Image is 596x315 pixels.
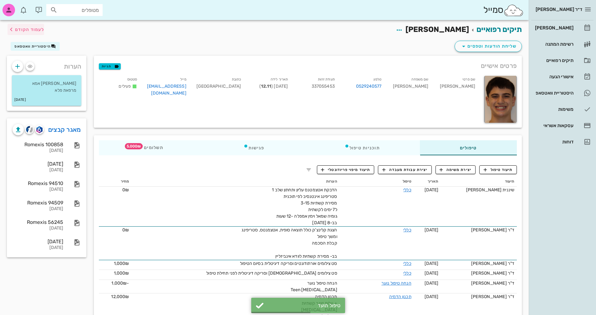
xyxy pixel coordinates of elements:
[443,227,514,233] div: ד"ר [PERSON_NAME]
[232,77,241,81] small: כתובת
[443,293,514,300] div: ד"ר [PERSON_NAME]
[531,118,593,133] a: עסקאות אשראי
[17,80,76,94] p: [PERSON_NAME] אמא מרפאת פלא
[403,187,411,193] a: כללי
[374,77,382,81] small: טלפון
[531,102,593,117] a: משימות
[425,261,439,266] span: [DATE]
[476,25,522,34] a: תיקים רפואיים
[479,165,517,174] button: תיעוד טיפול
[180,77,186,81] small: מייל
[127,77,137,81] small: סטטוס
[14,96,26,103] small: [DATE]
[317,165,374,174] button: תיעוד מיפוי פריודונטלי
[425,294,439,299] span: [DATE]
[14,44,51,49] span: היסטוריית וואטסאפ
[483,3,524,17] div: סמייל
[403,271,411,276] a: כללי
[13,148,63,153] div: [DATE]
[131,177,339,187] th: הערות
[414,177,441,187] th: תאריך
[436,165,476,174] button: יצירת משימה
[111,281,129,286] span: -1,000₪
[203,140,304,155] div: פגישות
[531,134,593,149] a: דוחות
[102,64,118,69] span: תגיות
[13,200,63,206] div: Romexis 94509
[411,77,428,81] small: שם משפחה
[240,261,337,266] span: סט צילומים אורתודונטים וסריקה דיגיטלית בסיום הטיפול
[99,177,131,187] th: מחיר
[387,75,434,101] div: [PERSON_NAME]
[534,58,573,63] div: תיקים רפואיים
[503,4,524,17] img: SmileCloud logo
[460,43,517,50] span: שליחת הודעות וטפסים
[35,125,44,134] button: romexis logo
[425,187,439,193] span: [DATE]
[340,177,414,187] th: טיפול
[403,261,411,266] a: כללי
[13,245,63,250] div: [DATE]
[15,27,44,32] span: לעמוד הקודם
[8,24,44,35] button: לעמוד הקודם
[242,227,337,259] span: הצגת קלינצ'ק כולל תוצאה סופית, אטצמנטס, סטריפינג ומשך טיפול קבלת הסכמה בב- מסירת קשתיות לוודא אינ...
[531,69,593,84] a: אישורי הגעה
[13,161,63,167] div: [DATE]
[18,5,22,9] span: תג
[271,77,288,81] small: תאריך לידה
[114,261,129,266] span: 1,000₪
[382,167,427,173] span: יצירת עבודת מעבדה
[13,226,63,231] div: [DATE]
[534,123,573,128] div: עסקאות אשראי
[531,85,593,101] a: היסטוריית וואטסאפ
[261,84,272,89] strong: 12.11
[534,74,573,79] div: אישורי הגעה
[139,146,163,150] span: תשלומים
[13,142,63,147] div: Romexis 100858
[425,227,439,233] span: [DATE]
[420,140,517,155] div: טיפולים
[119,84,131,89] span: פעילים
[304,140,420,155] div: תוכניות טיפול
[48,125,81,135] a: מאגר קבצים
[99,63,121,70] button: תגיות
[125,143,143,149] span: תג
[531,37,593,52] a: רשימת המתנה
[114,271,129,276] span: 1,000₪
[481,61,517,71] span: פרטים אישיים
[259,84,288,89] span: [DATE] ( )
[462,77,475,81] small: שם פרטי
[534,42,573,47] div: רשימת המתנה
[111,294,129,299] span: 12,000₪
[7,56,86,74] div: הערות
[381,281,411,286] a: הנחה טיפול נוער
[425,281,439,286] span: [DATE]
[13,206,63,212] div: [DATE]
[443,280,514,287] div: ד"ר [PERSON_NAME]
[321,167,370,173] span: תיעוד מיפוי פריודונטלי
[318,77,335,81] small: תעודת זהות
[13,239,63,245] div: [DATE]
[443,187,514,193] div: שיננית [PERSON_NAME]
[206,271,337,276] span: סט צילומים [DEMOGRAPHIC_DATA] וסריקה דיגיטלית לפני תחילת טיפול
[272,187,337,225] span: הדבקת אטצמטנס עליון ותחתון שלב 1 סטריפינג אינטנסיב לפי תוכנית מסירת קשתיות 3-15 ל7 ימים לקשתית גו...
[534,90,573,96] div: היסטוריית וואטסאפ
[536,7,582,12] span: ד״ר [PERSON_NAME]
[36,126,42,133] img: romexis logo
[389,294,411,299] a: תכנון הדמיה
[356,83,382,90] a: 0529240577
[147,84,186,96] a: [EMAIL_ADDRESS][DOMAIN_NAME]
[425,271,439,276] span: [DATE]
[534,139,573,144] div: דוחות
[11,42,60,51] button: היסטוריית וואטסאפ
[441,177,517,187] th: תיעוד
[531,53,593,68] a: תיקים רפואיים
[196,84,241,89] span: [GEOGRAPHIC_DATA]
[26,126,33,133] img: cliniview logo
[443,260,514,267] div: ד"ר [PERSON_NAME]
[122,227,129,233] span: 0₪
[312,84,335,89] span: 337055453
[440,167,471,173] span: יצירת משימה
[443,270,514,276] div: ד"ר [PERSON_NAME]
[291,281,337,292] span: הנחה טיפול נוער [MEDICAL_DATA] Teen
